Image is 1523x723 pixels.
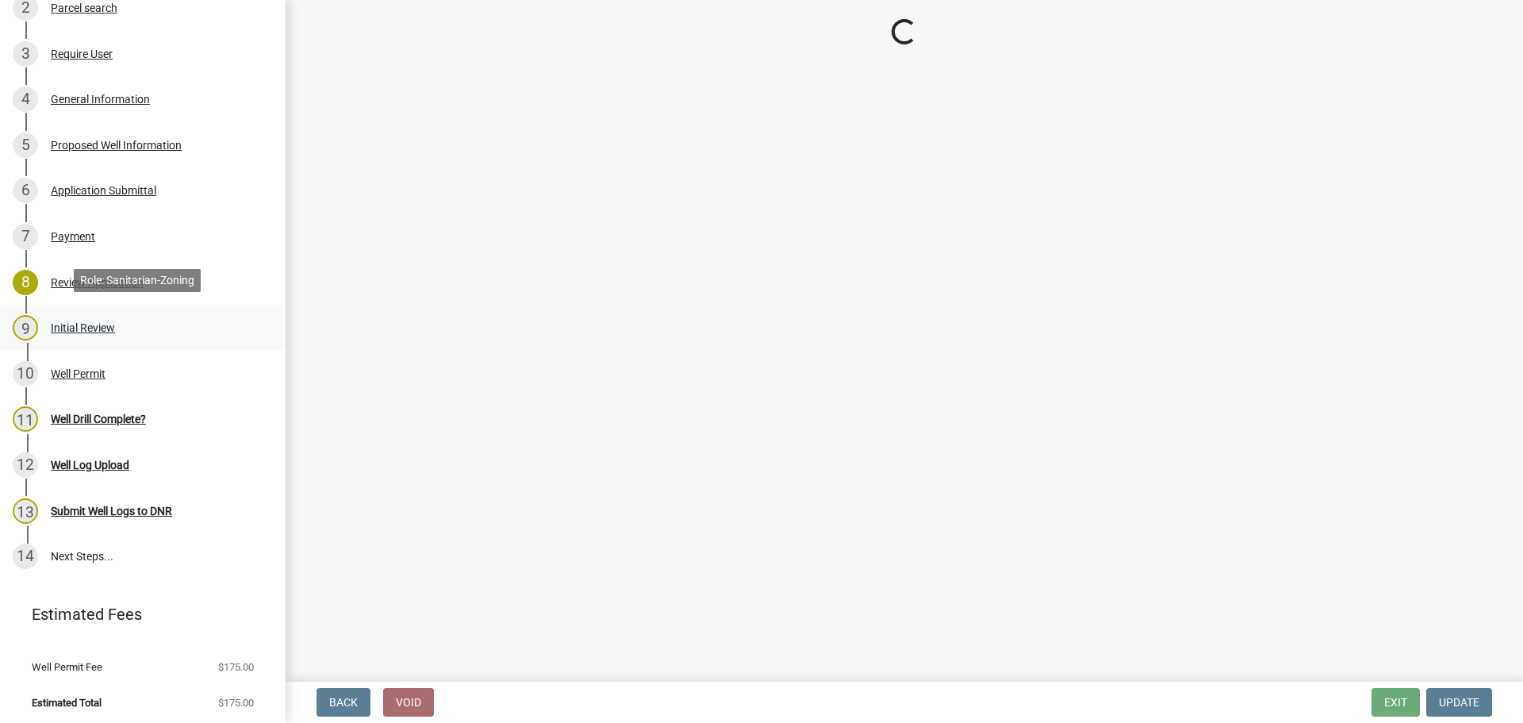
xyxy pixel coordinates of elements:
div: Well Permit [51,368,105,379]
div: 12 [13,452,38,478]
div: 8 [13,270,38,295]
span: Update [1439,696,1479,709]
div: Review Application [51,277,144,288]
div: Well Log Upload [51,460,129,471]
button: Back [316,688,370,717]
div: 10 [13,361,38,386]
div: 6 [13,178,38,203]
span: Back [329,696,358,709]
div: 9 [13,315,38,340]
span: $175.00 [218,698,254,708]
div: Initial Review [51,322,115,333]
div: 3 [13,41,38,67]
div: 5 [13,133,38,158]
button: Update [1426,688,1492,717]
div: Require User [51,48,113,60]
div: 11 [13,406,38,432]
a: Estimated Fees [13,598,260,630]
div: 13 [13,498,38,524]
button: Exit [1371,688,1420,717]
div: Submit Well Logs to DNR [51,506,172,517]
div: 4 [13,87,38,112]
span: Well Permit Fee [32,662,102,672]
div: Payment [51,231,95,242]
div: Application Submittal [51,185,156,196]
div: Well Drill Complete? [51,413,146,425]
div: Role: Sanitarian-Zoning [74,269,201,292]
button: Void [383,688,434,717]
div: Parcel search [51,2,117,13]
div: General Information [51,94,150,105]
span: Estimated Total [32,698,102,708]
span: $175.00 [218,662,254,672]
div: 14 [13,544,38,569]
div: Proposed Well Information [51,140,182,151]
div: 7 [13,224,38,249]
